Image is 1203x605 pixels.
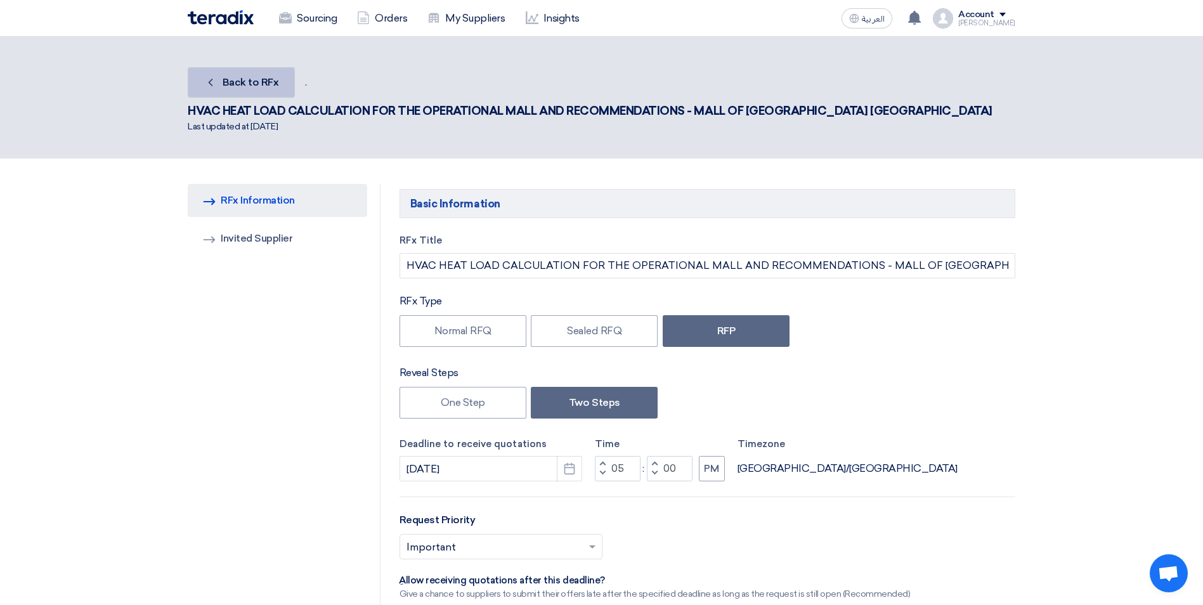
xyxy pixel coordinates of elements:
label: Time [595,437,725,452]
label: RFx Title [400,233,1015,248]
button: العربية [842,8,892,29]
div: HVAC HEAT LOAD CALCULATION FOR THE OPERATIONAL MALL AND RECOMMENDATIONS - MALL OF [GEOGRAPHIC_DAT... [188,103,992,120]
img: profile_test.png [933,8,953,29]
label: Timezone [738,437,958,452]
a: Invited Supplier [188,222,367,255]
img: Teradix logo [188,10,254,25]
a: Sourcing [269,4,347,32]
label: One Step [400,387,526,419]
label: Sealed RFQ [531,315,658,347]
input: Hours [595,456,641,481]
div: [GEOGRAPHIC_DATA]/[GEOGRAPHIC_DATA] [738,461,958,476]
h5: Basic Information [400,189,1015,218]
a: Insights [516,4,590,32]
div: RFx Type [400,294,1015,309]
input: e.g. New ERP System, Server Visualization Project... [400,253,1015,278]
a: Back to RFx [188,67,295,98]
input: yyyy-mm-dd [400,456,582,481]
a: My Suppliers [417,4,515,32]
span: Back to RFx [223,76,279,88]
div: . [188,62,1015,133]
label: Request Priority [400,512,475,528]
div: Last updated at [DATE] [188,120,992,133]
div: : [641,461,647,476]
label: Normal RFQ [400,315,526,347]
div: Reveal Steps [400,365,1015,381]
label: Deadline to receive quotations [400,437,582,452]
div: Account [958,10,994,20]
a: RFx Information [188,184,367,217]
div: ِAllow receiving quotations after this deadline? [400,575,911,587]
div: [PERSON_NAME] [958,20,1015,27]
a: Orders [347,4,417,32]
label: Two Steps [531,387,658,419]
button: PM [699,456,725,481]
div: Give a chance to suppliers to submit their offers late after the specified deadline as long as th... [400,587,911,601]
div: Open chat [1150,554,1188,592]
span: العربية [862,15,885,23]
input: Minutes [647,456,693,481]
label: RFP [663,315,790,347]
